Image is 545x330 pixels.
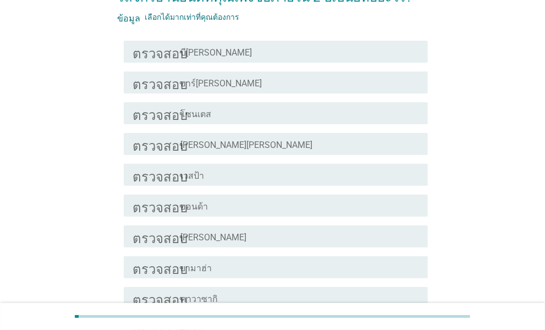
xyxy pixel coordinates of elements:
font: ตรวจสอบ [133,199,188,212]
font: บี[PERSON_NAME] [180,47,252,58]
font: ตรวจสอบ [133,291,188,305]
font: ข้อมูล [117,13,140,21]
font: โซนเตส [180,109,211,119]
font: [PERSON_NAME][PERSON_NAME] [180,140,312,150]
font: ตรวจสอบ [133,230,188,243]
font: เวสป้า [180,170,204,181]
font: ตรวจสอบ [133,137,188,151]
font: ตรวจสอบ [133,45,188,58]
font: ตรวจสอบ [133,261,188,274]
font: ยามาฮ่า [180,263,212,273]
font: ฮอนด้า [180,201,208,212]
font: [PERSON_NAME] [180,232,246,243]
font: เลือกได้มากเท่าที่คุณต้องการ [145,13,239,21]
font: ตรวจสอบ [133,107,188,120]
font: ตรวจสอบ [133,168,188,182]
font: ฮาร์[PERSON_NAME] [180,78,262,89]
font: คาวาซากิ [180,294,218,304]
font: ตรวจสอบ [133,76,188,89]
